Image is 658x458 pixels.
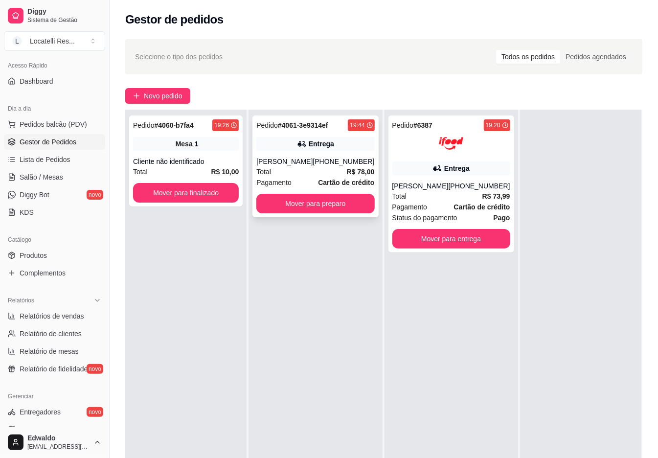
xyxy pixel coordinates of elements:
a: Relatórios de vendas [4,308,105,324]
button: Novo pedido [125,88,190,104]
a: Dashboard [4,73,105,89]
a: Salão / Mesas [4,169,105,185]
a: Nota Fiscal (NFC-e) [4,422,105,437]
div: Acesso Rápido [4,58,105,73]
span: Entregadores [20,407,61,417]
div: Pedidos agendados [560,50,632,64]
a: Complementos [4,265,105,281]
span: Pagamento [392,202,428,212]
span: Pedido [256,121,278,129]
span: Relatório de fidelidade [20,364,88,374]
span: Novo pedido [144,91,182,101]
span: Pedido [392,121,414,129]
div: [PERSON_NAME] [256,157,313,166]
div: Entrega [444,163,470,173]
strong: Pago [493,214,510,222]
a: Relatório de clientes [4,326,105,342]
span: Selecione o tipo dos pedidos [135,51,223,62]
span: Pagamento [256,177,292,188]
span: Lista de Pedidos [20,155,70,164]
div: Locatelli Res ... [30,36,75,46]
div: Gerenciar [4,389,105,404]
a: DiggySistema de Gestão [4,4,105,27]
span: [EMAIL_ADDRESS][DOMAIN_NAME] [27,443,90,451]
a: Lista de Pedidos [4,152,105,167]
a: Relatório de mesas [4,343,105,359]
img: ifood [439,131,463,156]
button: Select a team [4,31,105,51]
span: Nota Fiscal (NFC-e) [20,425,80,435]
strong: # 4061-3e9314ef [278,121,328,129]
span: Gestor de Pedidos [20,137,76,147]
button: Mover para preparo [256,194,374,213]
strong: # 4060-b7fa4 [155,121,194,129]
span: Status do pagamento [392,212,457,223]
div: Catálogo [4,232,105,248]
a: Diggy Botnovo [4,187,105,203]
span: Diggy Bot [20,190,49,200]
strong: R$ 10,00 [211,168,239,176]
span: Relatórios [8,297,34,304]
span: Dashboard [20,76,53,86]
div: 19:26 [214,121,229,129]
span: Complementos [20,268,66,278]
button: Mover para finalizado [133,183,239,203]
span: Diggy [27,7,101,16]
span: Relatório de clientes [20,329,82,339]
button: Pedidos balcão (PDV) [4,116,105,132]
a: Produtos [4,248,105,263]
div: [PHONE_NUMBER] [313,157,374,166]
div: 19:20 [486,121,500,129]
span: Salão / Mesas [20,172,63,182]
h2: Gestor de pedidos [125,12,224,27]
strong: Cartão de crédito [318,179,374,186]
div: Dia a dia [4,101,105,116]
span: Produtos [20,251,47,260]
div: Cliente não identificado [133,157,239,166]
a: Relatório de fidelidadenovo [4,361,105,377]
span: Relatórios de vendas [20,311,84,321]
a: Entregadoresnovo [4,404,105,420]
span: Relatório de mesas [20,346,79,356]
strong: R$ 78,00 [347,168,375,176]
a: KDS [4,205,105,220]
span: Sistema de Gestão [27,16,101,24]
div: [PERSON_NAME] [392,181,449,191]
span: Mesa [176,139,193,149]
strong: R$ 73,99 [482,192,510,200]
a: Gestor de Pedidos [4,134,105,150]
div: 1 [195,139,199,149]
div: Entrega [309,139,334,149]
span: Pedido [133,121,155,129]
button: Mover para entrega [392,229,510,249]
span: Total [133,166,148,177]
span: L [12,36,22,46]
strong: # 6387 [413,121,432,129]
span: Pedidos balcão (PDV) [20,119,87,129]
button: Edwaldo[EMAIL_ADDRESS][DOMAIN_NAME] [4,431,105,454]
strong: Cartão de crédito [454,203,510,211]
span: KDS [20,207,34,217]
div: 19:44 [350,121,364,129]
span: Edwaldo [27,434,90,443]
span: Total [392,191,407,202]
div: Todos os pedidos [496,50,560,64]
span: plus [133,92,140,99]
div: [PHONE_NUMBER] [449,181,510,191]
span: Total [256,166,271,177]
